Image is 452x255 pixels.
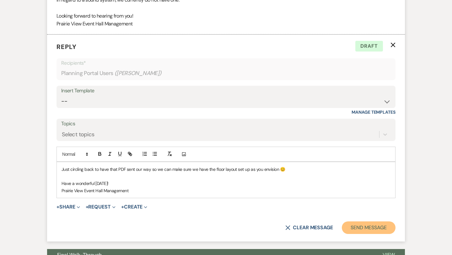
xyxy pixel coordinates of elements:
[121,204,147,209] button: Create
[342,221,395,234] button: Send Message
[86,204,89,209] span: +
[62,187,390,194] p: Prairie View Event Hall Management
[56,43,77,51] span: Reply
[61,119,391,128] label: Topics
[115,69,162,78] span: ( [PERSON_NAME] )
[61,86,391,95] div: Insert Template
[56,12,395,20] p: Looking forward to hearing from you!
[285,225,333,230] button: Clear message
[121,204,124,209] span: +
[62,180,390,187] p: Have a wonderful [DATE]!
[62,130,94,139] div: Select topics
[62,166,390,173] p: Just circling back to have that PDF sent our way so we can make sure we have the floor layout set...
[56,204,59,209] span: +
[61,59,391,67] p: Recipients*
[352,109,395,115] a: Manage Templates
[86,204,116,209] button: Request
[56,20,395,28] p: Prairie View Event Hall Management
[61,67,391,79] div: Planning Portal Users
[56,204,80,209] button: Share
[355,41,383,52] span: Draft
